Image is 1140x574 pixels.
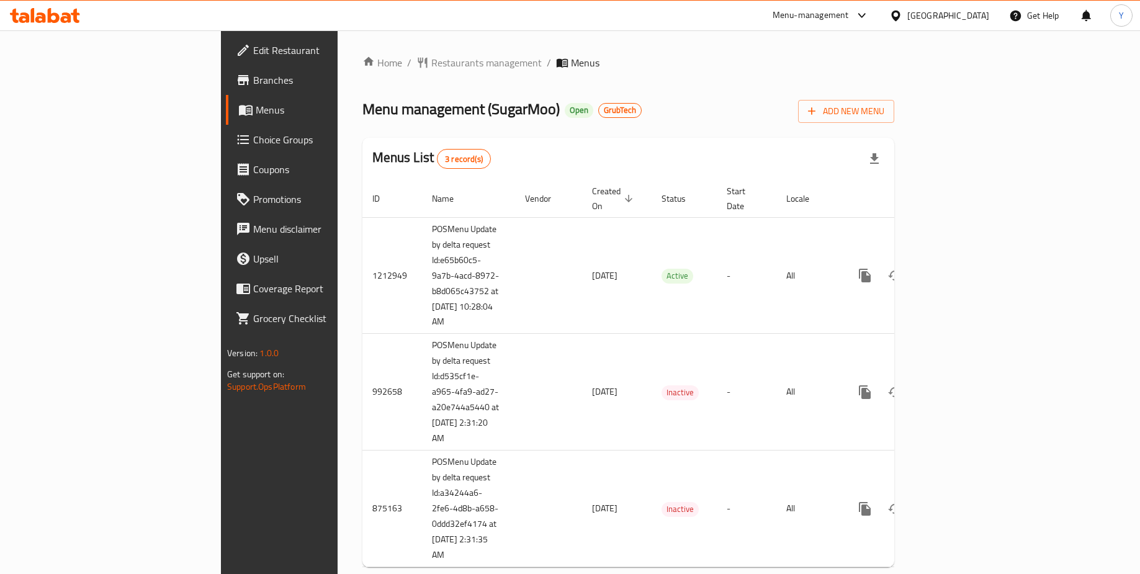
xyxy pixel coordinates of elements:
[592,383,617,400] span: [DATE]
[253,73,402,87] span: Branches
[431,55,542,70] span: Restaurants management
[226,214,411,244] a: Menu disclaimer
[662,269,693,284] div: Active
[880,261,910,290] button: Change Status
[565,105,593,115] span: Open
[850,494,880,524] button: more
[432,191,470,206] span: Name
[717,217,776,334] td: -
[226,35,411,65] a: Edit Restaurant
[880,494,910,524] button: Change Status
[226,65,411,95] a: Branches
[798,100,894,123] button: Add New Menu
[773,8,849,23] div: Menu-management
[776,217,840,334] td: All
[662,502,699,517] div: Inactive
[850,377,880,407] button: more
[422,451,515,567] td: POSMenu Update by delta request Id:a34244a6-2fe6-4d8b-a658-0ddd32ef4174 at [DATE] 2:31:35 AM
[226,125,411,155] a: Choice Groups
[253,222,402,236] span: Menu disclaimer
[662,502,699,516] span: Inactive
[362,55,894,70] nav: breadcrumb
[253,162,402,177] span: Coupons
[547,55,551,70] li: /
[253,281,402,296] span: Coverage Report
[259,345,279,361] span: 1.0.0
[226,155,411,184] a: Coupons
[438,153,490,165] span: 3 record(s)
[808,104,884,119] span: Add New Menu
[525,191,567,206] span: Vendor
[859,144,889,174] div: Export file
[437,149,491,169] div: Total records count
[227,366,284,382] span: Get support on:
[1119,9,1124,22] span: Y
[599,105,641,115] span: GrubTech
[727,184,761,213] span: Start Date
[422,217,515,334] td: POSMenu Update by delta request Id:e65b60c5-9a7b-4acd-8972-b8d065c43752 at [DATE] 10:28:04 AM
[253,311,402,326] span: Grocery Checklist
[776,334,840,451] td: All
[662,385,699,400] span: Inactive
[907,9,989,22] div: [GEOGRAPHIC_DATA]
[422,334,515,451] td: POSMenu Update by delta request Id:d535cf1e-a965-4fa9-ad27-a20e744a5440 at [DATE] 2:31:20 AM
[571,55,599,70] span: Menus
[253,43,402,58] span: Edit Restaurant
[226,303,411,333] a: Grocery Checklist
[226,184,411,214] a: Promotions
[227,379,306,395] a: Support.OpsPlatform
[256,102,402,117] span: Menus
[662,269,693,283] span: Active
[850,261,880,290] button: more
[362,180,979,568] table: enhanced table
[592,500,617,516] span: [DATE]
[662,191,702,206] span: Status
[592,184,637,213] span: Created On
[717,451,776,567] td: -
[840,180,979,218] th: Actions
[227,345,258,361] span: Version:
[776,451,840,567] td: All
[592,267,617,284] span: [DATE]
[416,55,542,70] a: Restaurants management
[372,148,491,169] h2: Menus List
[253,192,402,207] span: Promotions
[717,334,776,451] td: -
[565,103,593,118] div: Open
[362,95,560,123] span: Menu management ( SugarMoo )
[253,132,402,147] span: Choice Groups
[880,377,910,407] button: Change Status
[226,95,411,125] a: Menus
[786,191,825,206] span: Locale
[372,191,396,206] span: ID
[226,274,411,303] a: Coverage Report
[253,251,402,266] span: Upsell
[226,244,411,274] a: Upsell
